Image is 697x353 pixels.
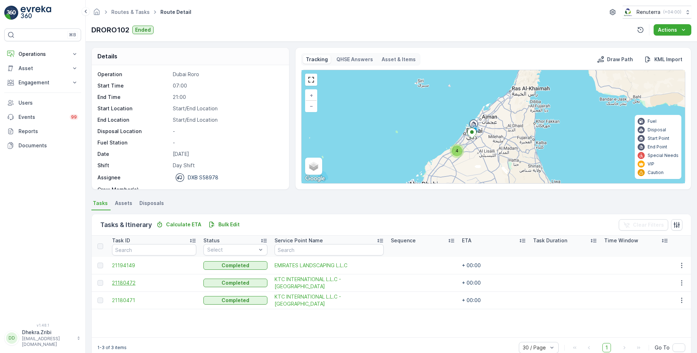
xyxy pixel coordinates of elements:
div: Toggle Row Selected [97,297,103,303]
button: Operations [4,47,81,61]
p: Start/End Location [173,116,282,123]
button: Draw Path [594,55,636,64]
p: Assignee [97,174,121,181]
input: Search [112,244,196,255]
p: Users [18,99,78,106]
a: KTC INTERNATIONAL L.L.C - Dubai Expo Village [275,276,384,290]
div: Toggle Row Selected [97,263,103,268]
a: 21180471 [112,297,196,304]
p: Tracking [306,56,328,63]
button: Clear Filters [619,219,668,231]
button: Renuterra(+04:00) [623,6,691,19]
p: Start Time [97,82,170,89]
p: Operations [18,51,67,58]
p: Task Duration [533,237,567,244]
p: Fuel Station [97,139,170,146]
p: ( +04:00 ) [663,9,681,15]
p: Sequence [391,237,416,244]
a: Users [4,96,81,110]
p: Start/End Location [173,105,282,112]
p: Asset [18,65,67,72]
button: Actions [654,24,691,36]
p: Day Shift [173,162,282,169]
p: Service Point Name [275,237,323,244]
p: DXB S58978 [188,174,218,181]
p: Shift [97,162,170,169]
p: ⌘B [69,32,76,38]
p: Start Location [97,105,170,112]
td: + 00:00 [458,257,530,274]
p: Events [18,114,65,121]
a: Zoom In [306,90,316,101]
span: 4 [456,148,458,153]
span: 1 [602,343,611,352]
p: Dubai Roro [173,71,282,78]
p: Time Window [604,237,638,244]
button: Completed [203,261,267,270]
p: Special Needs [648,153,679,158]
span: + [310,92,313,98]
p: Operation [97,71,170,78]
p: ETA [462,237,472,244]
button: Bulk Edit [206,220,243,229]
p: [EMAIL_ADDRESS][DOMAIN_NAME] [22,336,73,347]
p: [DATE] [173,151,282,158]
p: Dhekra.Zribi [22,329,73,336]
button: Calculate ETA [153,220,204,229]
p: Draw Path [607,56,633,63]
a: KTC INTERNATIONAL L.L.C - Dubai Expo Village [275,293,384,307]
span: 21180472 [112,279,196,286]
p: Disposal [648,127,666,133]
p: Engagement [18,79,67,86]
button: Engagement [4,75,81,90]
span: Disposals [139,200,164,207]
p: Reports [18,128,78,135]
button: Completed [203,296,267,305]
span: − [310,103,313,109]
a: Events99 [4,110,81,124]
button: Asset [4,61,81,75]
p: KML Import [654,56,682,63]
p: End Point [648,144,667,150]
a: View Fullscreen [306,74,316,85]
p: Calculate ETA [166,221,201,228]
p: End Time [97,94,170,101]
p: Status [203,237,220,244]
a: Routes & Tasks [111,9,150,15]
button: Ended [132,26,154,34]
a: 21194149 [112,262,196,269]
a: Zoom Out [306,101,316,111]
button: DDDhekra.Zribi[EMAIL_ADDRESS][DOMAIN_NAME] [4,329,81,347]
img: Screenshot_2024-07-26_at_13.33.01.png [623,8,634,16]
p: End Location [97,116,170,123]
p: Fuel [648,118,656,124]
p: 1-3 of 3 items [97,345,127,351]
p: Details [97,52,117,60]
span: v 1.48.1 [4,323,81,327]
div: Toggle Row Selected [97,280,103,286]
p: Start Point [648,136,669,141]
a: Reports [4,124,81,138]
div: 0 [302,70,685,183]
p: Bulk Edit [218,221,240,228]
a: Layers [306,158,321,174]
p: 99 [71,114,77,120]
p: VIP [648,161,654,167]
a: Open this area in Google Maps (opens a new window) [303,174,327,183]
p: Select [207,246,256,253]
span: Tasks [93,200,108,207]
p: Asset & Items [382,56,416,63]
p: 21:00 [173,94,282,101]
p: Completed [222,297,249,304]
a: Documents [4,138,81,153]
input: Search [275,244,384,255]
p: DRORO102 [91,25,129,35]
img: logo_light-DOdMpM7g.png [21,6,51,20]
a: EMIRATES LANDSCAPING L.L.C [275,262,384,269]
td: + 00:00 [458,291,530,309]
td: + 00:00 [458,274,530,291]
span: KTC INTERNATIONAL L.L.C - [GEOGRAPHIC_DATA] [275,293,384,307]
p: Date [97,151,170,158]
